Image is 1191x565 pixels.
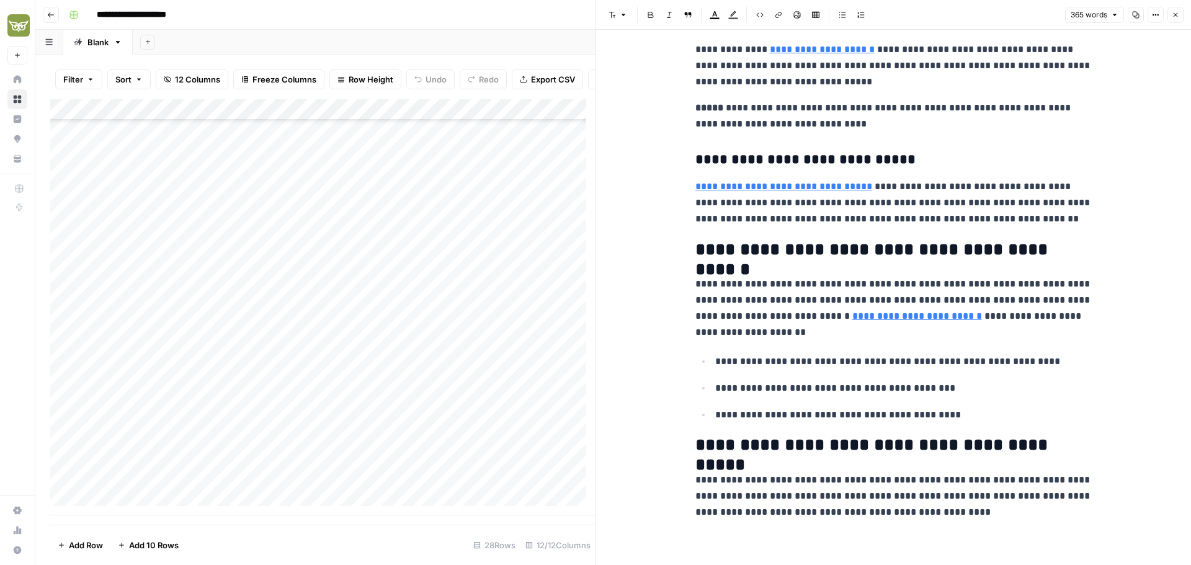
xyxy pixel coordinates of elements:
span: 12 Columns [175,73,220,86]
span: Row Height [349,73,393,86]
button: 365 words [1065,7,1124,23]
span: Export CSV [531,73,575,86]
a: Home [7,69,27,89]
a: Opportunities [7,129,27,149]
a: Blank [63,30,133,55]
button: Workspace: Evergreen Media [7,10,27,41]
div: Blank [87,36,109,48]
button: 12 Columns [156,69,228,89]
span: Add 10 Rows [129,539,179,551]
button: Add Row [50,535,110,555]
button: Help + Support [7,540,27,560]
div: 28 Rows [468,535,520,555]
button: Freeze Columns [233,69,324,89]
span: Redo [479,73,499,86]
a: Settings [7,500,27,520]
span: Freeze Columns [252,73,316,86]
button: Sort [107,69,151,89]
span: 365 words [1071,9,1107,20]
button: Redo [460,69,507,89]
img: Evergreen Media Logo [7,14,30,37]
span: Sort [115,73,132,86]
button: Row Height [329,69,401,89]
button: Undo [406,69,455,89]
button: Filter [55,69,102,89]
a: Insights [7,109,27,129]
a: Usage [7,520,27,540]
a: Browse [7,89,27,109]
span: Filter [63,73,83,86]
span: Add Row [69,539,103,551]
div: 12/12 Columns [520,535,595,555]
a: Your Data [7,149,27,169]
button: Add 10 Rows [110,535,186,555]
button: Export CSV [512,69,583,89]
span: Undo [426,73,447,86]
